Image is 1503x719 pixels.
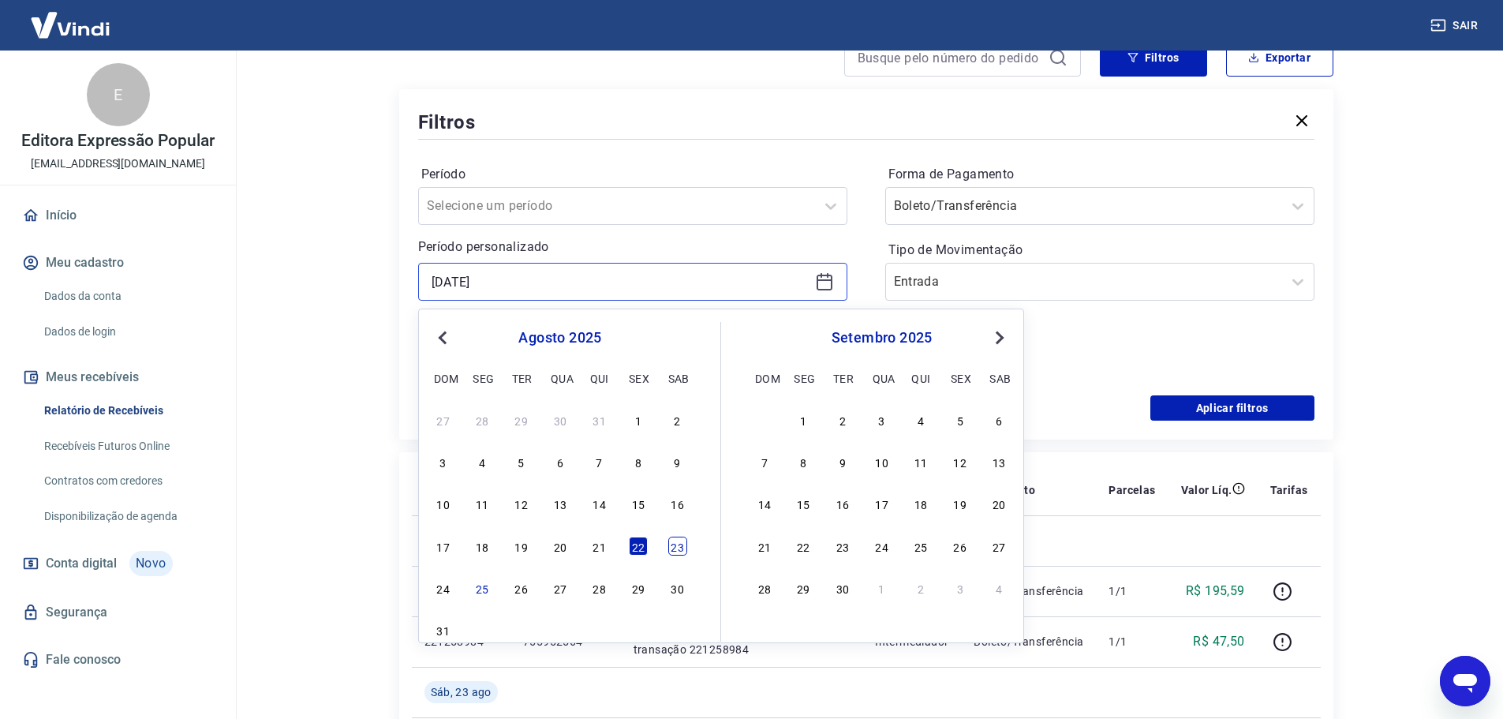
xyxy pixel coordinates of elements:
div: setembro 2025 [753,328,1011,347]
p: R$ 47,50 [1193,632,1244,651]
div: dom [755,369,774,388]
div: Choose terça-feira, 29 de julho de 2025 [512,410,531,429]
div: Choose segunda-feira, 11 de agosto de 2025 [473,494,492,513]
div: Choose quinta-feira, 18 de setembro de 2025 [911,494,930,513]
iframe: Botão para abrir a janela de mensagens [1440,656,1490,706]
div: Choose domingo, 31 de agosto de 2025 [755,410,774,429]
div: Choose quarta-feira, 13 de agosto de 2025 [551,494,570,513]
div: Choose segunda-feira, 28 de julho de 2025 [473,410,492,429]
div: sab [989,369,1008,388]
div: Choose segunda-feira, 18 de agosto de 2025 [473,537,492,556]
div: Choose domingo, 27 de julho de 2025 [434,410,453,429]
div: Choose quinta-feira, 2 de outubro de 2025 [911,579,930,597]
div: Choose terça-feira, 26 de agosto de 2025 [512,579,531,597]
div: Choose quinta-feira, 31 de julho de 2025 [590,410,609,429]
div: dom [434,369,453,388]
div: Choose quinta-feira, 14 de agosto de 2025 [590,494,609,513]
p: 1/1 [1109,634,1155,650]
p: Tarifas [1270,482,1308,498]
p: Boleto/Transferência [974,583,1083,599]
div: Choose segunda-feira, 29 de setembro de 2025 [794,579,813,597]
div: Choose segunda-feira, 25 de agosto de 2025 [473,579,492,597]
div: Choose sábado, 23 de agosto de 2025 [668,537,687,556]
div: Choose quinta-feira, 28 de agosto de 2025 [590,579,609,597]
button: Sair [1427,11,1484,40]
div: Choose sábado, 2 de agosto de 2025 [668,410,687,429]
a: Relatório de Recebíveis [38,395,217,427]
p: Parcelas [1109,482,1155,498]
div: Choose sábado, 13 de setembro de 2025 [989,452,1008,471]
div: Choose terça-feira, 12 de agosto de 2025 [512,494,531,513]
p: [EMAIL_ADDRESS][DOMAIN_NAME] [31,155,205,172]
div: Choose terça-feira, 16 de setembro de 2025 [833,494,852,513]
div: qui [590,369,609,388]
button: Previous Month [433,328,452,347]
div: Choose quarta-feira, 3 de setembro de 2025 [551,620,570,639]
img: Vindi [19,1,122,49]
span: Conta digital [46,552,117,575]
div: Choose terça-feira, 2 de setembro de 2025 [512,620,531,639]
a: Fale conosco [19,642,217,677]
div: month 2025-08 [432,408,689,642]
div: agosto 2025 [432,328,689,347]
div: Choose terça-feira, 30 de setembro de 2025 [833,579,852,597]
a: Dados da conta [38,280,217,313]
div: sab [668,369,687,388]
div: Choose domingo, 7 de setembro de 2025 [755,452,774,471]
div: Choose terça-feira, 5 de agosto de 2025 [512,452,531,471]
div: Choose segunda-feira, 1 de setembro de 2025 [473,620,492,639]
label: Tipo de Movimentação [888,241,1311,260]
div: Choose quarta-feira, 10 de setembro de 2025 [873,452,892,471]
div: ter [512,369,531,388]
div: Choose quinta-feira, 4 de setembro de 2025 [590,620,609,639]
input: Data inicial [432,270,809,294]
a: Dados de login [38,316,217,348]
div: Choose domingo, 21 de setembro de 2025 [755,537,774,556]
div: Choose sexta-feira, 15 de agosto de 2025 [629,494,648,513]
div: Choose quinta-feira, 7 de agosto de 2025 [590,452,609,471]
div: sex [629,369,648,388]
a: Início [19,198,217,233]
div: Choose quarta-feira, 6 de agosto de 2025 [551,452,570,471]
button: Exportar [1226,39,1333,77]
div: Choose quarta-feira, 3 de setembro de 2025 [873,410,892,429]
div: Choose sábado, 4 de outubro de 2025 [989,579,1008,597]
div: Choose sábado, 27 de setembro de 2025 [989,537,1008,556]
div: Choose segunda-feira, 8 de setembro de 2025 [794,452,813,471]
div: Choose quarta-feira, 30 de julho de 2025 [551,410,570,429]
div: Choose terça-feira, 2 de setembro de 2025 [833,410,852,429]
div: Choose segunda-feira, 4 de agosto de 2025 [473,452,492,471]
label: Forma de Pagamento [888,165,1311,184]
a: Recebíveis Futuros Online [38,430,217,462]
button: Filtros [1100,39,1207,77]
div: Choose sexta-feira, 29 de agosto de 2025 [629,579,648,597]
div: Choose domingo, 3 de agosto de 2025 [434,452,453,471]
p: 1/1 [1109,583,1155,599]
h5: Filtros [418,110,477,135]
div: Choose domingo, 28 de setembro de 2025 [755,579,774,597]
div: E [87,63,150,126]
div: ter [833,369,852,388]
div: month 2025-09 [753,408,1011,599]
button: Next Month [990,328,1009,347]
div: Choose sábado, 6 de setembro de 2025 [668,620,687,639]
div: sex [951,369,970,388]
div: Choose domingo, 17 de agosto de 2025 [434,537,453,556]
input: Busque pelo número do pedido [858,46,1042,69]
a: Contratos com credores [38,465,217,497]
p: Boleto/Transferência [974,634,1083,650]
div: Choose sábado, 20 de setembro de 2025 [989,494,1008,513]
a: Segurança [19,595,217,630]
div: Choose sábado, 6 de setembro de 2025 [989,410,1008,429]
div: Choose domingo, 31 de agosto de 2025 [434,620,453,639]
div: Choose terça-feira, 9 de setembro de 2025 [833,452,852,471]
div: Choose segunda-feira, 15 de setembro de 2025 [794,494,813,513]
div: qua [873,369,892,388]
div: Choose domingo, 24 de agosto de 2025 [434,579,453,597]
div: Choose segunda-feira, 22 de setembro de 2025 [794,537,813,556]
button: Aplicar filtros [1150,395,1314,421]
div: Choose quinta-feira, 11 de setembro de 2025 [911,452,930,471]
div: Choose sexta-feira, 26 de setembro de 2025 [951,537,970,556]
div: Choose domingo, 14 de setembro de 2025 [755,494,774,513]
div: Choose sexta-feira, 1 de agosto de 2025 [629,410,648,429]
